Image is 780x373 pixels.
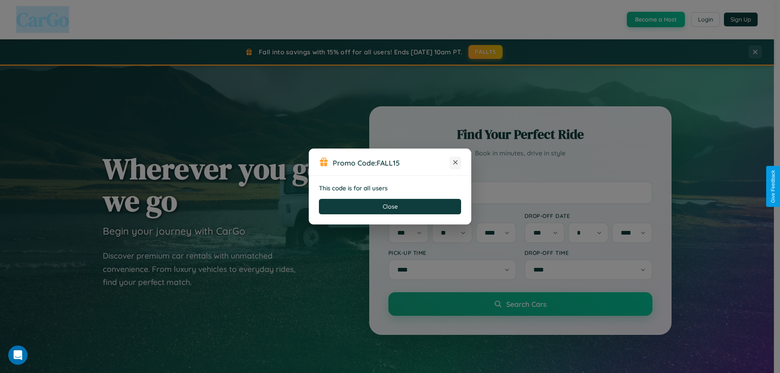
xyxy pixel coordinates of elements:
b: FALL15 [377,158,400,167]
strong: This code is for all users [319,184,388,192]
iframe: Intercom live chat [8,345,28,365]
h3: Promo Code: [333,158,450,167]
button: Close [319,199,461,214]
div: Give Feedback [770,170,776,203]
